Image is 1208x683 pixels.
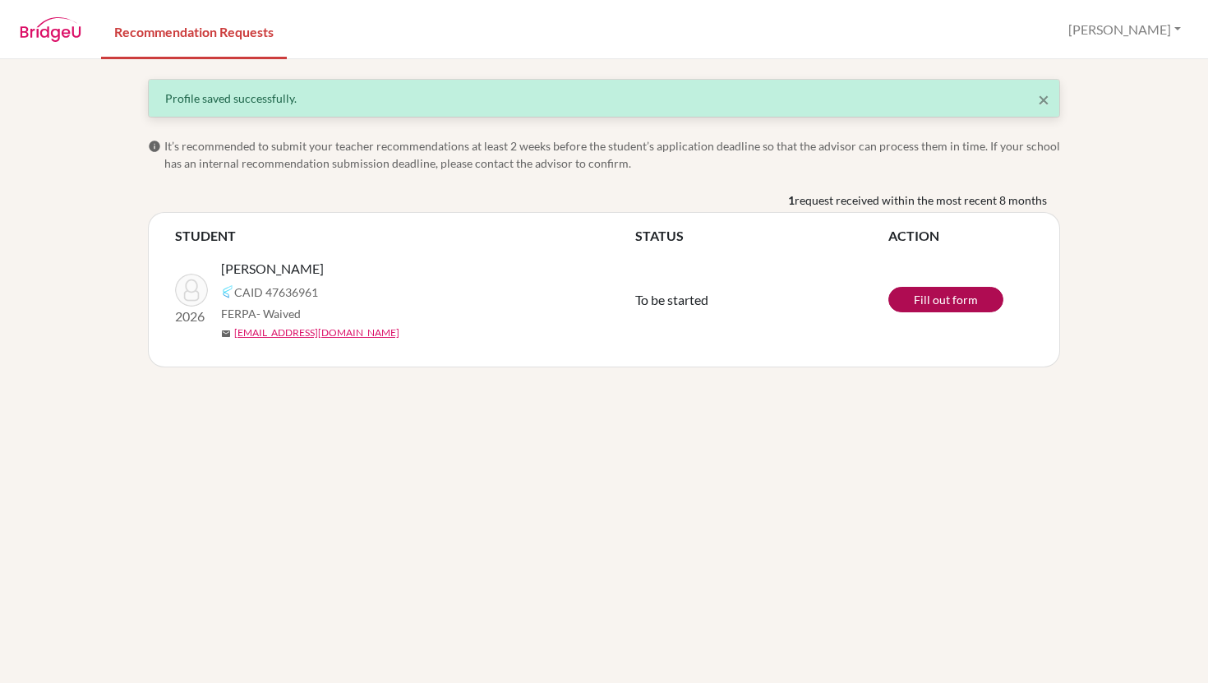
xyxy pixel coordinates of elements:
span: CAID 47636961 [234,284,318,301]
th: ACTION [888,226,1033,246]
span: [PERSON_NAME] [221,259,324,279]
p: 2026 [175,307,208,326]
a: Recommendation Requests [101,2,287,59]
span: × [1038,87,1049,111]
img: BridgeU logo [20,17,81,42]
a: [EMAIL_ADDRESS][DOMAIN_NAME] [234,325,399,340]
span: It’s recommended to submit your teacher recommendations at least 2 weeks before the student’s app... [164,137,1060,172]
span: FERPA [221,305,301,322]
span: info [148,140,161,153]
span: - Waived [256,307,301,321]
a: Fill out form [888,287,1003,312]
span: mail [221,329,231,339]
span: request received within the most recent 8 months [795,192,1047,209]
button: Close [1038,90,1049,109]
th: STUDENT [175,226,635,246]
img: Common App logo [221,285,234,298]
span: To be started [635,292,708,307]
img: SHARMA, Aryan [175,274,208,307]
th: STATUS [635,226,888,246]
button: [PERSON_NAME] [1061,14,1188,45]
div: Profile saved successfully. [165,90,1043,107]
b: 1 [788,192,795,209]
